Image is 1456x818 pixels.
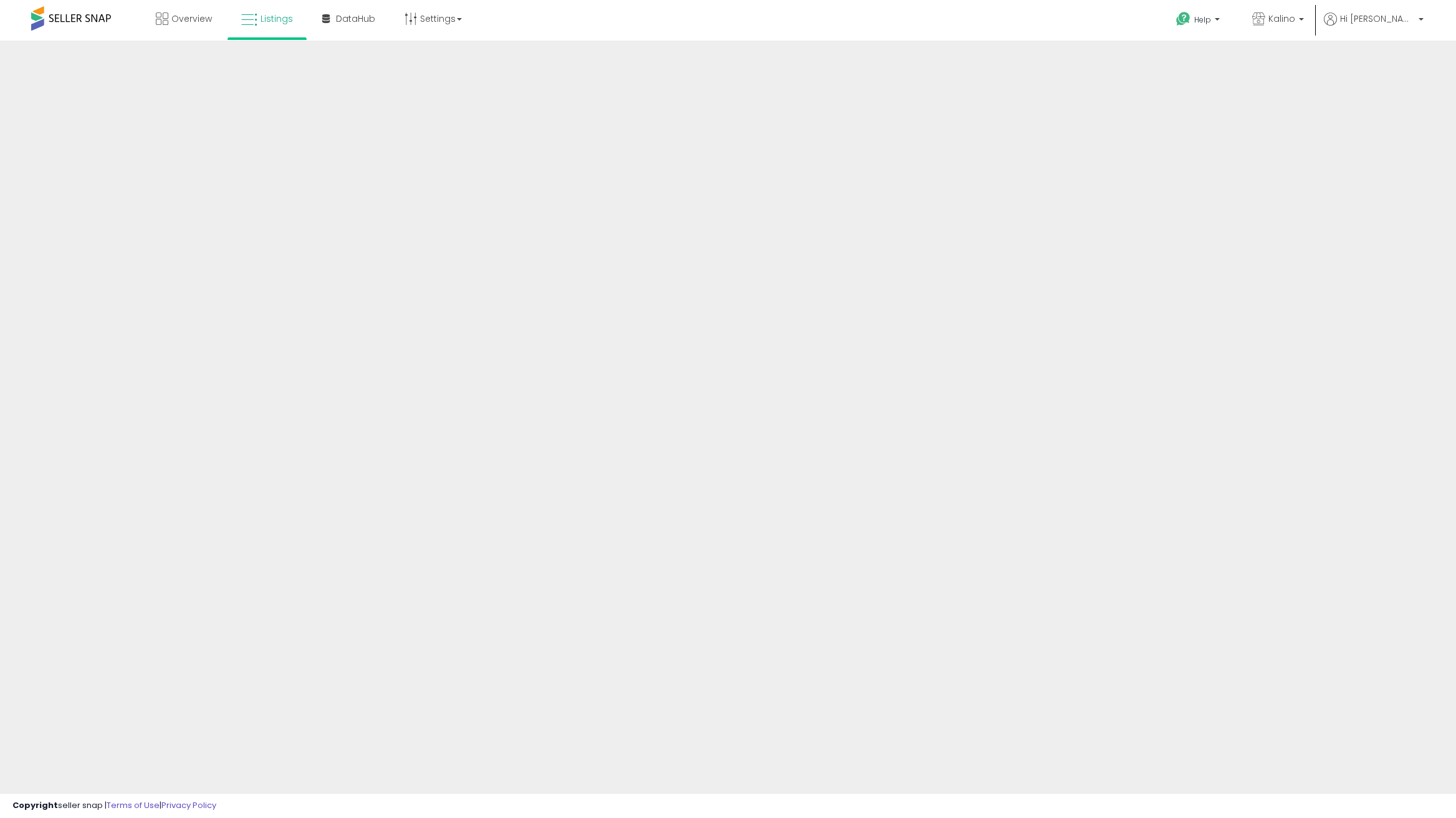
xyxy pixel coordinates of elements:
[1324,12,1424,41] a: Hi [PERSON_NAME]
[1340,12,1415,25] span: Hi [PERSON_NAME]
[1268,12,1295,25] span: Kalino
[1194,14,1211,25] span: Help
[1176,11,1191,27] i: Get Help
[1166,2,1232,41] a: Help
[261,12,293,25] span: Listings
[336,12,375,25] span: DataHub
[171,12,212,25] span: Overview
